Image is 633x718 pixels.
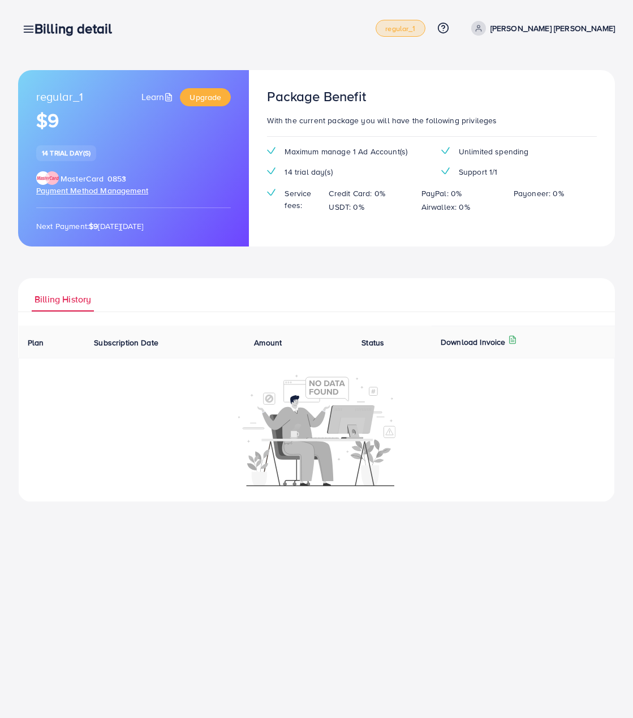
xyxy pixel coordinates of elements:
[36,171,59,185] img: brand
[61,173,104,184] span: MasterCard
[441,167,450,175] img: tick
[376,20,425,37] a: regular_1
[441,335,506,349] p: Download Invoice
[285,146,407,157] span: Maximum manage 1 Ad Account(s)
[36,219,231,233] p: Next Payment: [DATE][DATE]
[267,147,275,154] img: tick
[421,200,470,214] p: Airwallex: 0%
[267,88,365,105] h3: Package Benefit
[254,337,282,348] span: Amount
[267,114,597,127] p: With the current package you will have the following privileges
[329,200,364,214] p: USDT: 0%
[36,185,148,196] span: Payment Method Management
[267,167,275,175] img: tick
[467,21,615,36] a: [PERSON_NAME] [PERSON_NAME]
[459,146,529,157] span: Unlimited spending
[385,25,415,32] span: regular_1
[490,21,615,35] p: [PERSON_NAME] [PERSON_NAME]
[329,187,385,200] p: Credit Card: 0%
[35,293,91,306] span: Billing History
[421,187,462,200] p: PayPal: 0%
[36,88,83,106] span: regular_1
[107,173,127,184] span: 0853
[141,90,176,103] a: Learn
[180,88,231,106] a: Upgrade
[89,220,98,232] strong: $9
[459,166,498,178] span: Support 1/1
[35,20,121,37] h3: Billing detail
[94,337,158,348] span: Subscription Date
[267,189,275,196] img: tick
[285,188,320,211] span: Service fees:
[36,109,231,132] h1: $9
[585,667,625,710] iframe: Chat
[28,337,44,348] span: Plan
[441,147,450,154] img: tick
[285,166,332,178] span: 14 trial day(s)
[361,337,384,348] span: Status
[514,187,564,200] p: Payoneer: 0%
[190,92,221,103] span: Upgrade
[238,373,395,486] img: No account
[42,148,91,158] span: 14 trial day(s)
